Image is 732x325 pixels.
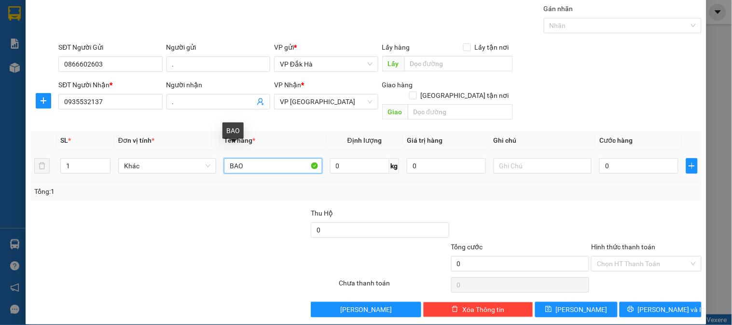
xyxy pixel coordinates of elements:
button: save[PERSON_NAME] [535,302,617,317]
div: Người gửi [166,42,270,53]
input: Ghi Chú [494,158,592,174]
label: Hình thức thanh toán [591,243,655,251]
button: [PERSON_NAME] [311,302,421,317]
span: kg [389,158,399,174]
span: plus [36,97,51,105]
button: plus [686,158,698,174]
span: Giao [382,104,408,120]
div: BAO [222,122,244,139]
span: user-add [257,98,264,106]
input: VD: Bàn, Ghế [224,158,322,174]
span: Tổng cước [451,243,483,251]
div: Chưa thanh toán [338,278,450,295]
span: Giá trị hàng [407,136,442,144]
span: [PERSON_NAME] [340,304,392,315]
div: VP gửi [274,42,378,53]
label: Gán nhãn [544,5,573,13]
span: Xóa Thông tin [462,304,504,315]
span: VP Đắk Hà [280,57,372,71]
span: save [545,306,552,313]
span: [GEOGRAPHIC_DATA] tận nơi [417,90,513,101]
button: deleteXóa Thông tin [423,302,533,317]
span: delete [452,306,458,313]
span: Đơn vị tính [118,136,154,144]
span: Thu Hộ [311,209,333,217]
span: Giao hàng [382,81,413,89]
button: plus [36,93,51,108]
button: delete [34,158,50,174]
input: Dọc đường [404,56,513,71]
span: VP Nhận [274,81,301,89]
span: Định lượng [347,136,382,144]
span: printer [627,306,634,313]
span: [PERSON_NAME] và In [638,304,705,315]
span: plus [687,162,697,170]
button: printer[PERSON_NAME] và In [620,302,702,317]
span: Lấy [382,56,404,71]
span: Lấy tận nơi [471,42,513,53]
div: Tổng: 1 [34,186,283,197]
span: SL [60,136,68,144]
span: Cước hàng [599,136,633,144]
input: 0 [407,158,486,174]
span: Khác [124,159,210,173]
div: SĐT Người Nhận [58,80,162,90]
div: SĐT Người Gửi [58,42,162,53]
span: [PERSON_NAME] [556,304,608,315]
th: Ghi chú [490,131,595,150]
input: Dọc đường [408,104,513,120]
span: VP Đà Nẵng [280,95,372,109]
div: Người nhận [166,80,270,90]
span: Lấy hàng [382,43,410,51]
